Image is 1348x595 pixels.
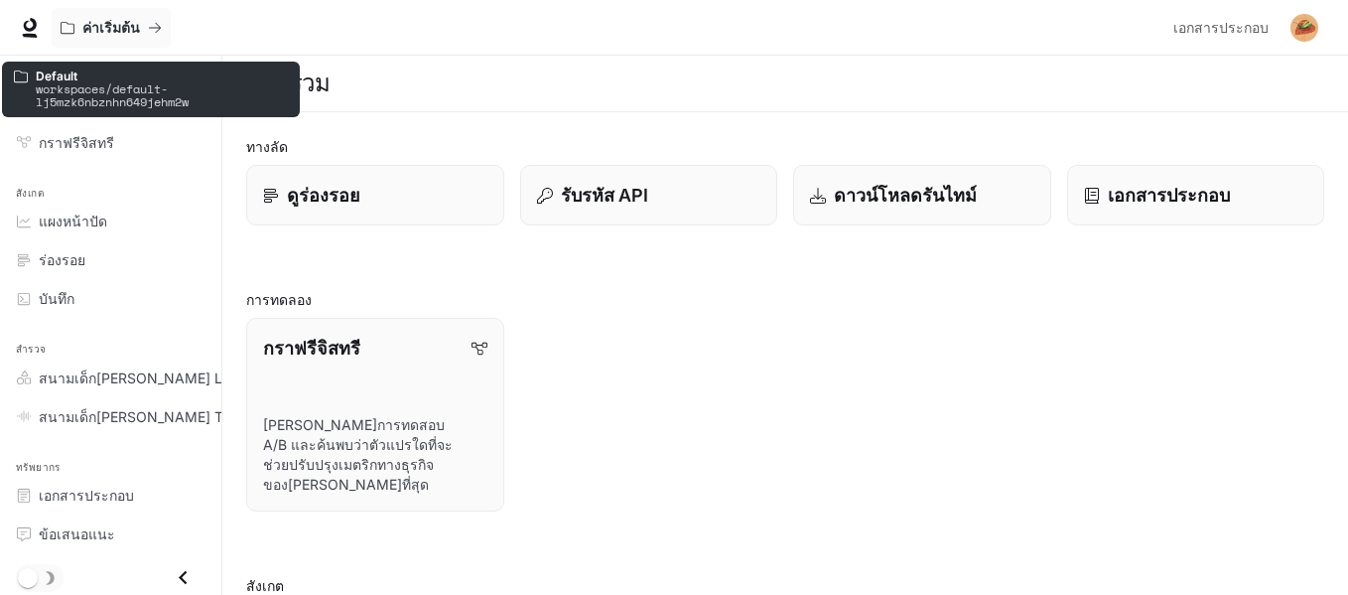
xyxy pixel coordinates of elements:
font: สำรวจ [16,343,47,356]
a: ดูร่องรอย [246,165,504,225]
font: กราฟรีจิสทรี [39,134,114,151]
font: รับรหัส API [561,185,648,206]
a: ดาวน์โหลดรันไทม์ [793,165,1051,225]
font: ทางลัด [246,138,288,155]
font: แผงหน้าปัด [39,213,107,229]
font: ดูร่องรอย [287,185,360,206]
font: ร่องรอย [39,251,85,268]
span: สลับโหมดมืด [18,566,38,588]
a: เอกสารประกอบ [8,478,213,513]
font: ทรัพยากร [16,461,61,474]
font: ข้อเสนอแนะ [39,525,115,542]
font: ดาวน์โหลดรันไทม์ [834,185,977,206]
font: สังเกต [246,577,284,594]
a: สนามเด็กเล่น LLM [8,361,252,395]
p: workspaces/default-lj5mzk6nbznhn649jehm2w [36,82,288,108]
p: Default [36,70,288,82]
font: เอกสารประกอบ [39,487,134,504]
button: พื้นที่ทำงานทั้งหมด [52,8,171,48]
a: เอกสารประกอบ [1067,165,1325,225]
font: การทดลอง [246,291,312,308]
font: เอกสารประกอบ [1108,185,1230,206]
a: ข้อเสนอแนะ [8,517,213,551]
font: กราฟรีจิสทรี [263,338,360,359]
img: อวาตาร์ผู้ใช้ [1290,14,1318,42]
a: กราฟรีจิสทรี[PERSON_NAME]การทดสอบ A/B และค้นพบว่าตัวแปรใดที่จะช่วยปรับปรุงเมตริกทางธุรกิจของ[PERS... [246,318,504,512]
button: อวาตาร์ผู้ใช้ [1284,8,1324,48]
font: สังเกต [16,187,45,200]
a: สนามเด็กเล่น TTS [8,399,250,434]
a: บันทึก [8,281,213,316]
font: [PERSON_NAME]การทดสอบ A/B และค้นพบว่าตัวแปรใดที่จะช่วยปรับปรุงเมตริกทางธุรกิจของ[PERSON_NAME]ที่สุด [263,416,453,493]
a: แผงหน้าปัด [8,204,213,238]
font: สนามเด็ก[PERSON_NAME] TTS [39,408,241,425]
font: ค่าเริ่มต้น [82,19,140,36]
font: สนามเด็ก[PERSON_NAME] LLM [39,370,243,386]
font: เอกสารประกอบ [1173,19,1269,36]
a: กราฟรีจิสทรี [8,125,213,160]
button: รับรหัส API [520,165,778,225]
a: ร่องรอย [8,242,213,277]
font: บันทึก [39,290,74,307]
a: เอกสารประกอบ [1165,8,1277,48]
